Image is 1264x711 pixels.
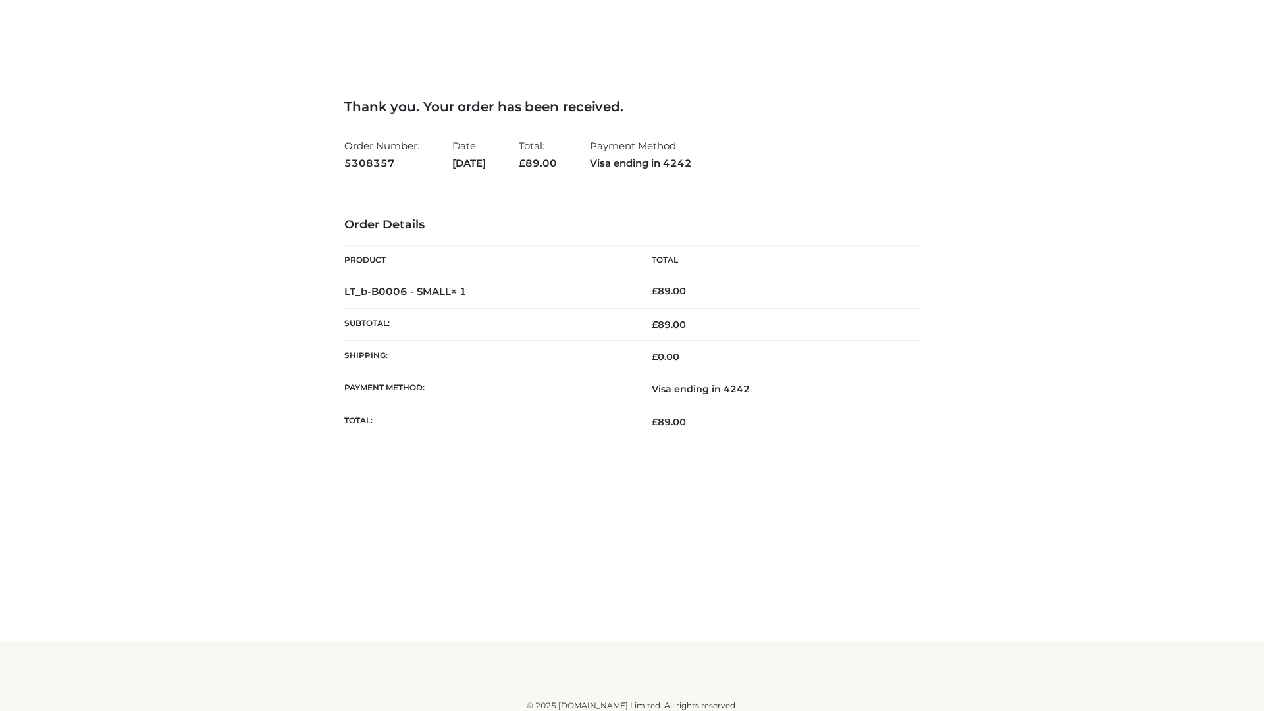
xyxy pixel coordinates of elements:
li: Payment Method: [590,134,692,174]
span: 89.00 [652,319,686,330]
li: Date: [452,134,486,174]
th: Subtotal: [344,308,632,340]
span: £ [652,319,658,330]
td: Visa ending in 4242 [632,373,920,406]
bdi: 0.00 [652,351,679,363]
th: Total: [344,406,632,438]
th: Payment method: [344,373,632,406]
strong: LT_b-B0006 - SMALL [344,285,467,298]
span: £ [652,351,658,363]
li: Order Number: [344,134,419,174]
h3: Order Details [344,218,920,232]
strong: [DATE] [452,155,486,172]
th: Total [632,246,920,275]
th: Product [344,246,632,275]
li: Total: [519,134,557,174]
strong: Visa ending in 4242 [590,155,692,172]
strong: 5308357 [344,155,419,172]
h3: Thank you. Your order has been received. [344,99,920,115]
bdi: 89.00 [652,285,686,297]
span: 89.00 [652,416,686,428]
span: £ [519,157,525,169]
strong: × 1 [451,285,467,298]
span: 89.00 [519,157,557,169]
span: £ [652,285,658,297]
th: Shipping: [344,341,632,373]
span: £ [652,416,658,428]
